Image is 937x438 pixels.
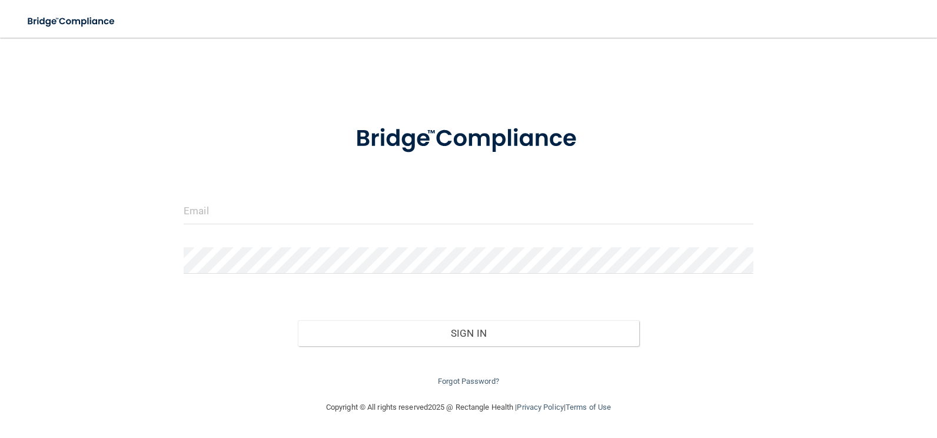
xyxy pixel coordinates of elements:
button: Sign In [298,320,640,346]
a: Privacy Policy [517,403,563,412]
a: Terms of Use [566,403,611,412]
img: bridge_compliance_login_screen.278c3ca4.svg [18,9,126,34]
input: Email [184,198,753,224]
img: bridge_compliance_login_screen.278c3ca4.svg [331,108,606,170]
div: Copyright © All rights reserved 2025 @ Rectangle Health | | [254,389,683,426]
a: Forgot Password? [438,377,499,386]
